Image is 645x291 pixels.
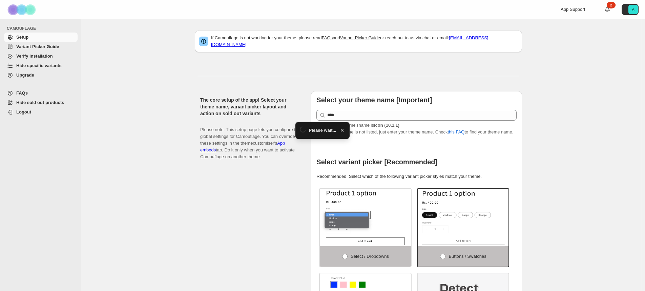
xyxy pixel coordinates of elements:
[316,158,437,166] b: Select variant picker [Recommended]
[604,6,611,13] a: 2
[16,35,28,40] span: Setup
[316,123,399,128] span: Your live theme's name is
[322,35,333,40] a: FAQs
[4,98,78,107] a: Hide sold out products
[16,109,31,115] span: Logout
[16,54,53,59] span: Verify Installation
[4,51,78,61] a: Verify Installation
[622,4,639,15] button: Avatar with initials A
[449,254,486,259] span: Buttons / Swatches
[340,35,380,40] a: Variant Picker Guide
[16,63,62,68] span: Hide specific variants
[448,129,465,134] a: this FAQ
[374,123,399,128] strong: Icon (10.1.1)
[16,100,64,105] span: Hide sold out products
[16,72,34,78] span: Upgrade
[351,254,389,259] span: Select / Dropdowns
[7,26,78,31] span: CAMOUFLAGE
[316,173,517,180] p: Recommended: Select which of the following variant picker styles match your theme.
[418,189,509,246] img: Buttons / Swatches
[5,0,39,19] img: Camouflage
[632,7,634,12] text: A
[4,61,78,70] a: Hide specific variants
[316,96,432,104] b: Select your theme name [Important]
[309,127,336,134] span: Please wait...
[4,70,78,80] a: Upgrade
[200,120,300,160] p: Please note: This setup page lets you configure the global settings for Camouflage. You can overr...
[4,42,78,51] a: Variant Picker Guide
[4,107,78,117] a: Logout
[607,2,616,8] div: 2
[561,7,585,12] span: App Support
[628,5,638,14] span: Avatar with initials A
[16,90,28,96] span: FAQs
[316,122,517,136] p: If your theme is not listed, just enter your theme name. Check to find your theme name.
[16,44,59,49] span: Variant Picker Guide
[200,97,300,117] h2: The core setup of the app! Select your theme name, variant picker layout and action on sold out v...
[211,35,518,48] p: If Camouflage is not working for your theme, please read and or reach out to us via chat or email:
[4,33,78,42] a: Setup
[320,189,411,246] img: Select / Dropdowns
[4,88,78,98] a: FAQs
